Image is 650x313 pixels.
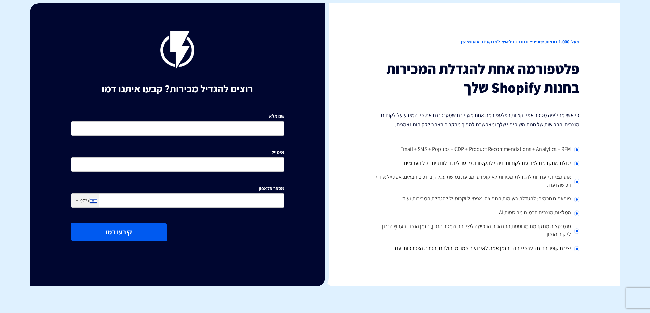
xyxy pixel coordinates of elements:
h2: מעל 1,000 חנויות שופיפיי בחרו בפלאשי למרקטינג אוטומיישן [366,31,579,53]
li: Email + SMS + Popups + CDP + Product Recommendations + Analytics + RFM [366,143,579,157]
li: סגמנטציה מתקדמת מבוססת התנהגות הרכישה לשליחת המסר הנכון, בזמן הנכון, בערוץ הנכון ללקוח הנכון [366,220,579,242]
label: אימייל [272,149,284,156]
li: המלצות מוצרים חכמות מבוססות AI [366,206,579,220]
p: פלאשי מחליפה מספר אפליקציות בפלטפורמה אחת משולבת שמסנכרנת את כל המידע על לקוחות, מוצרים והרכישות ... [366,111,579,129]
span: יצירת קופון חד חד ערכי ייחודי בזמן אמת לאירועים כמו ימי הולדת, הטבת הצטרפות ועוד [394,245,571,252]
img: flashy-black.png [160,31,194,69]
div: +972 [80,197,90,204]
li: אוטומציות ייעודיות להגדלת מכירות לאיקומרס: מניעת נטישת עגלה, ברוכים הבאים, אפסייל אחרי רכישה ועוד. [366,171,579,192]
label: מספר פלאפון [259,185,284,192]
li: פופאפים חכמים: להגדלת רשימות התפוצה, אפסייל וקרוסייל להגדלת המכירות ועוד [366,192,579,206]
div: Israel (‫ישראל‬‎): +972 [71,194,99,207]
span: יכולת מתקדמת לצביעת לקוחות וזיהוי לתקשורת פרסונלית ורלוונטית בכל הערוצים [404,159,571,167]
h3: פלטפורמה אחת להגדלת המכירות בחנות Shopify שלך [366,60,579,97]
h1: רוצים להגדיל מכירות? קבעו איתנו דמו [71,83,284,94]
label: שם מלא [269,113,284,120]
button: קיבעו דמו [71,223,167,241]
